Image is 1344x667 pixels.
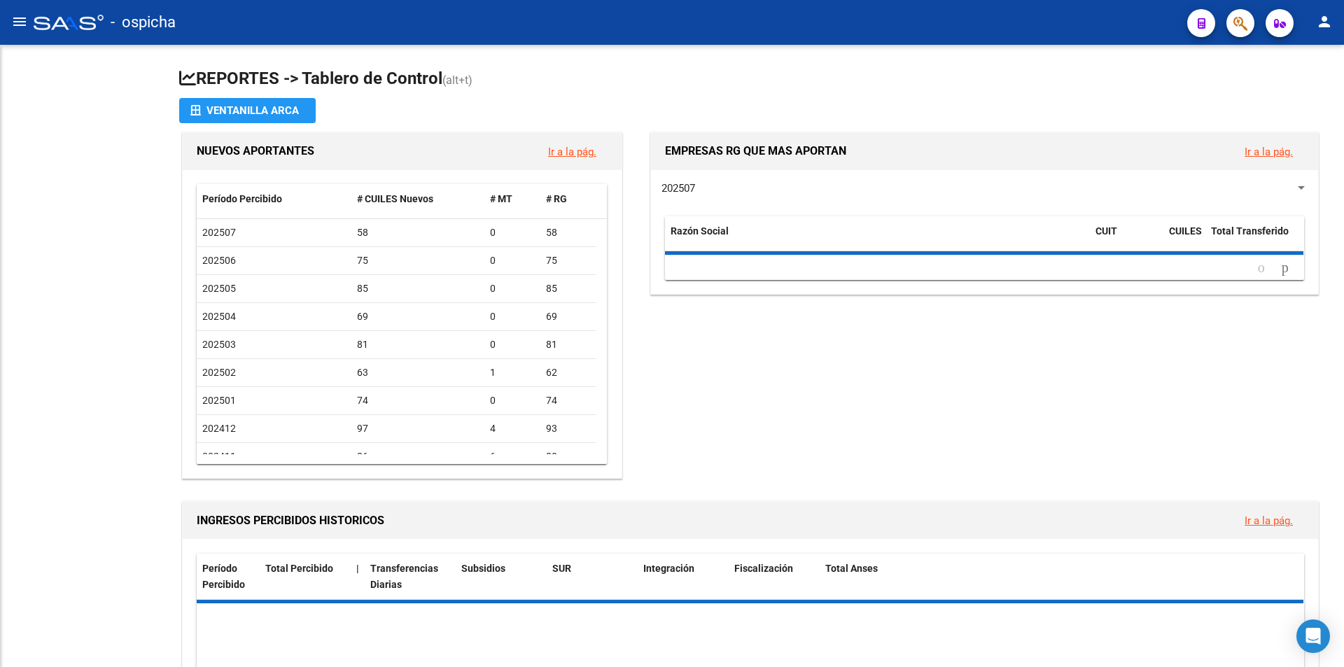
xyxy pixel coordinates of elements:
span: 202506 [202,255,236,266]
datatable-header-cell: Total Transferido [1205,216,1303,262]
span: CUILES [1169,225,1202,237]
span: SUR [552,563,571,574]
span: # MT [490,193,512,204]
span: Total Transferido [1211,225,1289,237]
div: 0 [490,281,535,297]
datatable-header-cell: | [351,554,365,600]
span: # CUILES Nuevos [357,193,433,204]
span: 202505 [202,283,236,294]
div: 69 [357,309,479,325]
datatable-header-cell: Transferencias Diarias [365,554,456,600]
span: 202411 [202,451,236,462]
div: 4 [490,421,535,437]
span: Total Percibido [265,563,333,574]
a: Ir a la pág. [1245,514,1293,527]
span: INGRESOS PERCIBIDOS HISTORICOS [197,514,384,527]
a: Ir a la pág. [1245,146,1293,158]
span: Período Percibido [202,563,245,590]
div: 69 [546,309,591,325]
span: 202507 [661,182,695,195]
span: # RG [546,193,567,204]
datatable-header-cell: Período Percibido [197,554,260,600]
span: Total Anses [825,563,878,574]
span: EMPRESAS RG QUE MAS APORTAN [665,144,846,157]
mat-icon: menu [11,13,28,30]
span: (alt+t) [442,73,472,87]
datatable-header-cell: Subsidios [456,554,547,600]
datatable-header-cell: # CUILES Nuevos [351,184,485,214]
span: Integración [643,563,694,574]
datatable-header-cell: Período Percibido [197,184,351,214]
div: 0 [490,309,535,325]
span: CUIT [1095,225,1117,237]
span: NUEVOS APORTANTES [197,144,314,157]
div: 0 [490,337,535,353]
button: Ir a la pág. [537,139,608,164]
div: 74 [546,393,591,409]
datatable-header-cell: Total Anses [820,554,1293,600]
div: 81 [546,337,591,353]
datatable-header-cell: # RG [540,184,596,214]
a: go to previous page [1252,260,1271,276]
span: 202501 [202,395,236,406]
span: 202507 [202,227,236,238]
span: Período Percibido [202,193,282,204]
div: 85 [546,281,591,297]
div: 80 [546,449,591,465]
datatable-header-cell: CUILES [1163,216,1205,262]
span: Transferencias Diarias [370,563,438,590]
datatable-header-cell: Integración [638,554,729,600]
a: go to next page [1275,260,1295,276]
datatable-header-cell: Razón Social [665,216,1090,262]
span: 202502 [202,367,236,378]
div: 97 [357,421,479,437]
span: | [356,563,359,574]
span: 202504 [202,311,236,322]
h1: REPORTES -> Tablero de Control [179,67,1322,92]
div: 6 [490,449,535,465]
a: Ir a la pág. [548,146,596,158]
button: Ir a la pág. [1233,139,1304,164]
datatable-header-cell: Total Percibido [260,554,351,600]
button: Ventanilla ARCA [179,98,316,123]
div: 0 [490,393,535,409]
div: 81 [357,337,479,353]
div: 63 [357,365,479,381]
div: Open Intercom Messenger [1296,619,1330,653]
span: - ospicha [111,7,176,38]
div: 58 [357,225,479,241]
div: 74 [357,393,479,409]
button: Ir a la pág. [1233,507,1304,533]
datatable-header-cell: SUR [547,554,638,600]
div: 0 [490,225,535,241]
mat-icon: person [1316,13,1333,30]
div: 75 [357,253,479,269]
div: 85 [357,281,479,297]
div: 86 [357,449,479,465]
datatable-header-cell: # MT [484,184,540,214]
div: 93 [546,421,591,437]
span: Razón Social [671,225,729,237]
div: 1 [490,365,535,381]
span: 202412 [202,423,236,434]
datatable-header-cell: CUIT [1090,216,1163,262]
span: Subsidios [461,563,505,574]
span: Fiscalización [734,563,793,574]
datatable-header-cell: Fiscalización [729,554,820,600]
div: 0 [490,253,535,269]
div: Ventanilla ARCA [190,98,304,123]
div: 58 [546,225,591,241]
div: 75 [546,253,591,269]
span: 202503 [202,339,236,350]
div: 62 [546,365,591,381]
